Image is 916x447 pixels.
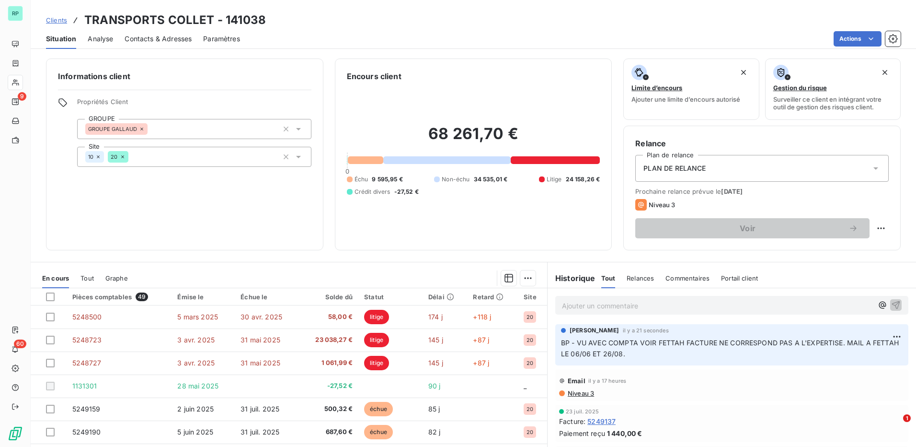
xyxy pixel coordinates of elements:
[903,414,911,422] span: 1
[623,328,669,333] span: il y a 21 secondes
[627,274,654,282] span: Relances
[527,406,533,412] span: 20
[721,188,743,195] span: [DATE]
[635,138,889,149] h6: Relance
[72,405,101,413] span: 5249159
[84,12,266,29] h3: TRANSPORTS COLLET - 141038
[428,405,440,413] span: 85 j
[773,95,893,111] span: Surveiller ce client en intégrant votre outil de gestion des risques client.
[14,340,26,348] span: 60
[80,274,94,282] span: Tout
[428,293,461,301] div: Délai
[77,98,311,111] span: Propriétés Client
[566,175,600,184] span: 24 158,26 €
[364,402,393,416] span: échue
[567,389,594,397] span: Niveau 3
[364,333,389,347] span: litige
[88,126,137,132] span: GROUPE GALLAUD
[128,153,136,161] input: Ajouter une valeur
[58,71,311,82] h6: Informations client
[570,326,619,335] span: [PERSON_NAME]
[587,416,616,426] span: 5249137
[635,218,870,238] button: Voir
[623,59,759,120] button: Limite d’encoursAjouter une limite d’encours autorisé
[72,313,102,321] span: 5248500
[773,84,827,92] span: Gestion du risque
[177,428,213,436] span: 5 juin 2025
[559,416,585,426] span: Facture :
[765,59,901,120] button: Gestion du risqueSurveiller ce client en intégrant votre outil de gestion des risques client.
[355,175,368,184] span: Échu
[647,224,848,232] span: Voir
[394,188,419,196] span: -27,52 €
[306,312,353,322] span: 58,00 €
[649,201,675,209] span: Niveau 3
[125,34,192,44] span: Contacts & Adresses
[72,293,166,301] div: Pièces comptables
[527,360,533,366] span: 20
[240,359,280,367] span: 31 mai 2025
[428,382,441,390] span: 90 j
[88,154,93,160] span: 10
[72,336,102,344] span: 5248723
[607,428,642,438] span: 1 440,00 €
[473,336,489,344] span: +87 j
[631,95,740,103] span: Ajouter une limite d’encours autorisé
[527,314,533,320] span: 20
[355,188,390,196] span: Crédit divers
[473,359,489,367] span: +87 j
[306,335,353,345] span: 23 038,27 €
[18,92,26,101] span: 9
[364,425,393,439] span: échue
[177,359,215,367] span: 3 avr. 2025
[148,125,155,133] input: Ajouter une valeur
[473,293,512,301] div: Retard
[566,409,599,414] span: 23 juil. 2025
[347,124,600,153] h2: 68 261,70 €
[105,274,128,282] span: Graphe
[46,16,67,24] span: Clients
[240,313,282,321] span: 30 avr. 2025
[46,34,76,44] span: Situation
[883,414,906,437] iframe: Intercom live chat
[240,428,279,436] span: 31 juil. 2025
[306,404,353,414] span: 500,32 €
[240,293,294,301] div: Échue le
[306,293,353,301] div: Solde dû
[72,359,102,367] span: 5248727
[527,337,533,343] span: 20
[88,34,113,44] span: Analyse
[8,426,23,441] img: Logo LeanPay
[240,336,280,344] span: 31 mai 2025
[548,272,595,284] h6: Historique
[834,31,882,47] button: Actions
[665,274,710,282] span: Commentaires
[136,293,148,301] span: 49
[364,310,389,324] span: litige
[111,154,117,160] span: 20
[240,405,279,413] span: 31 juil. 2025
[442,175,469,184] span: Non-échu
[527,429,533,435] span: 20
[177,293,229,301] div: Émise le
[306,358,353,368] span: 1 061,99 €
[601,274,616,282] span: Tout
[643,164,706,173] span: PLAN DE RELANCE
[428,336,443,344] span: 145 j
[428,359,443,367] span: 145 j
[8,94,23,109] a: 9
[347,71,401,82] h6: Encours client
[524,382,527,390] span: _
[177,382,218,390] span: 28 mai 2025
[306,427,353,437] span: 687,60 €
[203,34,240,44] span: Paramètres
[473,313,491,321] span: +118 j
[547,175,562,184] span: Litige
[568,377,585,385] span: Email
[372,175,403,184] span: 9 595,95 €
[8,6,23,21] div: RP
[588,378,626,384] span: il y a 17 heures
[524,293,541,301] div: Site
[474,175,508,184] span: 34 535,01 €
[72,428,101,436] span: 5249190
